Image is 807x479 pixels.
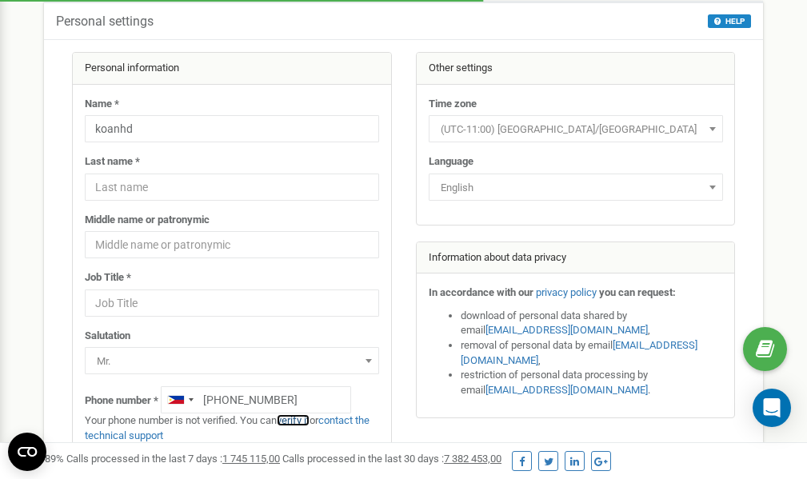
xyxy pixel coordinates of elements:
[85,414,370,441] a: contact the technical support
[85,413,379,443] p: Your phone number is not verified. You can or
[485,324,648,336] a: [EMAIL_ADDRESS][DOMAIN_NAME]
[85,231,379,258] input: Middle name or patronymic
[417,53,735,85] div: Other settings
[56,14,154,29] h5: Personal settings
[277,414,310,426] a: verify it
[85,174,379,201] input: Last name
[85,213,210,228] label: Middle name or patronymic
[85,347,379,374] span: Mr.
[434,177,717,199] span: English
[429,286,533,298] strong: In accordance with our
[73,53,391,85] div: Personal information
[162,387,198,413] div: Telephone country code
[85,97,119,112] label: Name *
[161,386,351,413] input: +1-800-555-55-55
[429,115,723,142] span: (UTC-11:00) Pacific/Midway
[90,350,374,373] span: Mr.
[8,433,46,471] button: Open CMP widget
[85,270,131,285] label: Job Title *
[461,339,697,366] a: [EMAIL_ADDRESS][DOMAIN_NAME]
[461,309,723,338] li: download of personal data shared by email ,
[461,338,723,368] li: removal of personal data by email ,
[282,453,501,465] span: Calls processed in the last 30 days :
[429,97,477,112] label: Time zone
[599,286,676,298] strong: you can request:
[85,154,140,170] label: Last name *
[461,368,723,397] li: restriction of personal data processing by email .
[444,453,501,465] u: 7 382 453,00
[429,154,473,170] label: Language
[753,389,791,427] div: Open Intercom Messenger
[434,118,717,141] span: (UTC-11:00) Pacific/Midway
[85,329,130,344] label: Salutation
[708,14,751,28] button: HELP
[222,453,280,465] u: 1 745 115,00
[536,286,597,298] a: privacy policy
[85,289,379,317] input: Job Title
[66,453,280,465] span: Calls processed in the last 7 days :
[417,242,735,274] div: Information about data privacy
[85,393,158,409] label: Phone number *
[85,115,379,142] input: Name
[485,384,648,396] a: [EMAIL_ADDRESS][DOMAIN_NAME]
[429,174,723,201] span: English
